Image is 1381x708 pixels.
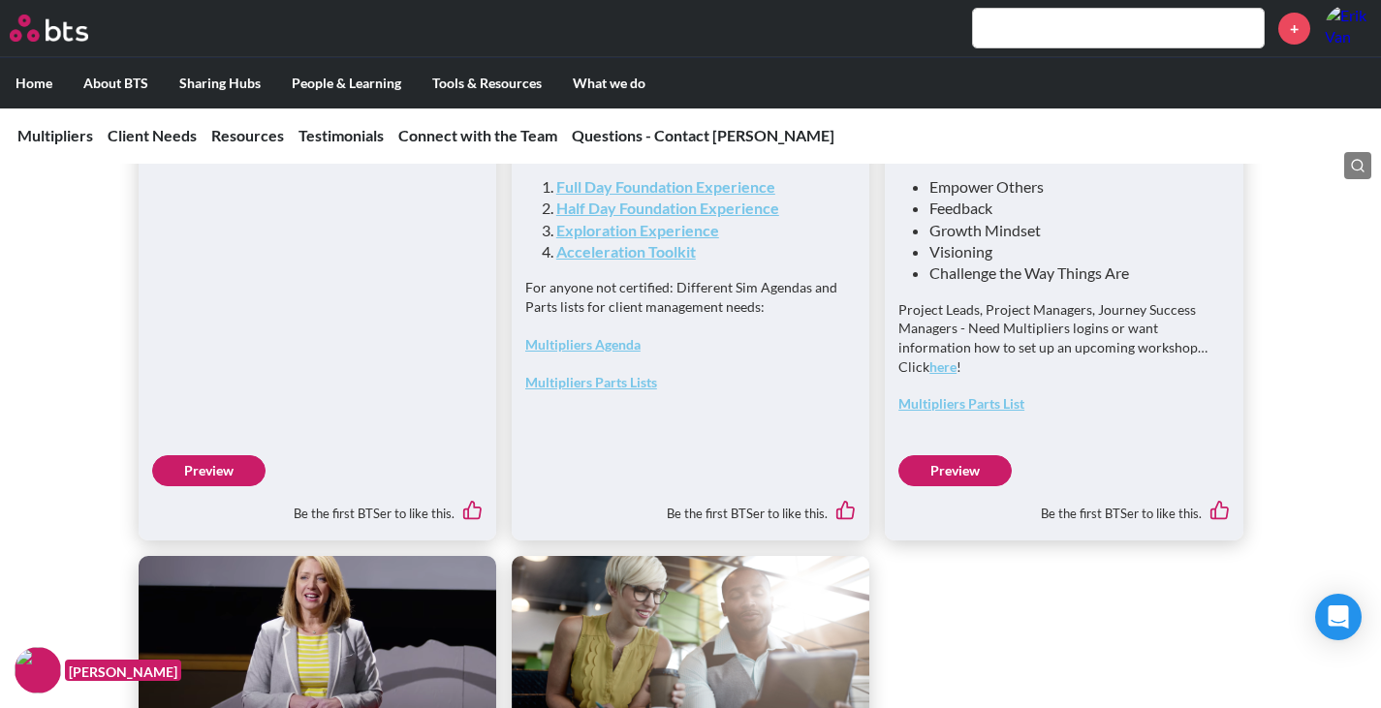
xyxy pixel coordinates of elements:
a: Preview [898,455,1012,486]
li: Empower Others [929,176,1213,198]
img: Erik Van Elderen [1325,5,1371,51]
label: Sharing Hubs [164,58,276,108]
a: Multipliers [17,126,93,144]
a: Client Needs [108,126,197,144]
div: Be the first BTSer to like this. [525,486,856,527]
a: Multipliers Parts Lists [525,374,657,390]
a: Exploration Experience [556,221,719,239]
div: Open Intercom Messenger [1315,594,1362,640]
label: About BTS [68,58,164,108]
a: Full Day Foundation Experience [556,177,775,196]
p: Project Leads, Project Managers, Journey Success Managers - Need Multipliers logins or want infor... [898,300,1229,376]
a: Go home [10,15,124,42]
li: Feedback [929,198,1213,219]
img: F [15,647,61,693]
p: For anyone not certified: Different Sim Agendas and Parts lists for client management needs: [525,278,856,316]
a: Testimonials [298,126,384,144]
a: Multipliers Parts List [898,395,1024,412]
a: Multipliers Agenda [525,336,641,353]
div: Be the first BTSer to like this. [152,486,483,527]
label: Tools & Resources [417,58,557,108]
a: Resources [211,126,284,144]
figcaption: [PERSON_NAME] [65,660,181,682]
img: BTS Logo [10,15,88,42]
div: Be the first BTSer to like this. [898,486,1229,527]
li: Growth Mindset [929,220,1213,241]
a: Half Day Foundation Experience [556,199,779,217]
a: Profile [1325,5,1371,51]
label: What we do [557,58,661,108]
li: Challenge the Way Things Are [929,262,1213,284]
a: Questions - Contact [PERSON_NAME] [572,126,834,144]
a: Preview [152,455,266,486]
a: here [929,358,957,375]
label: People & Learning [276,58,417,108]
a: + [1278,13,1310,45]
li: Visioning [929,241,1213,262]
a: Acceleration Toolkit [556,242,696,261]
a: Connect with the Team [398,126,557,144]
